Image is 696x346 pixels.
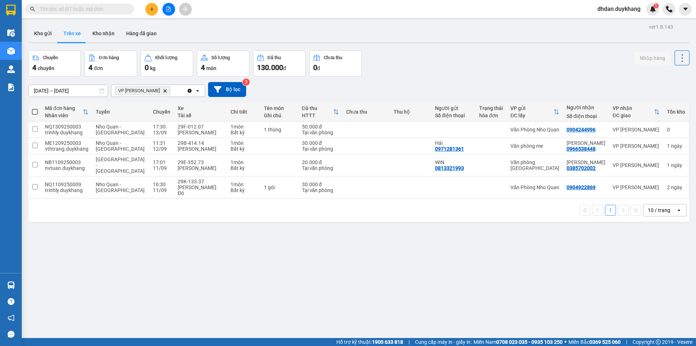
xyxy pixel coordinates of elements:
[141,50,193,77] button: Khối lượng0kg
[415,338,472,346] span: Cung cấp máy in - giấy in:
[153,187,170,193] div: 11/09
[94,65,103,71] span: đơn
[96,124,145,135] span: Nho Quan - [GEOGRAPHIC_DATA]
[58,25,87,42] button: Trên xe
[120,25,162,42] button: Hàng đã giao
[435,159,472,165] div: WIN
[605,205,616,216] button: 1
[435,140,472,146] div: Hải
[302,124,339,130] div: 50.000 đ
[268,55,281,60] div: Đã thu
[8,298,14,305] span: question-circle
[567,165,596,171] div: 0385702002
[479,105,503,111] div: Trạng thái
[231,109,257,115] div: Chi tiết
[45,182,88,187] div: NQ1109250009
[84,50,137,77] button: Đơn hàng4đơn
[671,162,682,168] span: ngày
[231,187,257,193] div: Bất kỳ
[153,182,170,187] div: 16:30
[45,146,88,152] div: vthtrang.duykhang
[671,143,682,149] span: ngày
[655,3,657,8] span: 1
[30,7,35,12] span: search
[302,146,339,152] div: Tại văn phòng
[264,113,295,118] div: Ghi chú
[178,184,223,196] div: [PERSON_NAME] Đô
[613,162,660,168] div: VP [PERSON_NAME]
[609,102,663,122] th: Toggle SortBy
[264,184,295,190] div: 1 gói
[43,55,58,60] div: Chuyến
[96,109,146,115] div: Tuyến
[317,65,320,71] span: đ
[231,124,257,130] div: 1 món
[567,140,605,146] div: Lê Anh
[40,5,125,13] input: Tìm tên, số ĐT hoặc mã đơn
[676,207,682,213] svg: open
[567,146,596,152] div: 0966538448
[302,165,339,171] div: Tại văn phòng
[211,55,230,60] div: Số lượng
[115,86,170,95] span: VP Thịnh Liệt, close by backspace
[667,127,685,133] div: 0
[206,65,216,71] span: món
[29,85,108,97] input: Select a date range.
[41,102,92,122] th: Toggle SortBy
[667,109,685,115] div: Tồn kho
[264,105,295,111] div: Tên món
[510,143,559,149] div: Văn phòng me
[564,341,567,343] span: ⚪️
[8,314,14,321] span: notification
[166,7,171,12] span: file-add
[178,165,223,171] div: [PERSON_NAME]
[435,165,464,171] div: 0813321993
[201,63,205,72] span: 4
[7,47,15,55] img: warehouse-icon
[45,140,88,146] div: ME1209250003
[394,109,427,115] div: Thu hộ
[589,339,621,345] strong: 0369 525 060
[435,146,464,152] div: 0971281361
[178,179,223,184] div: 29K-133.37
[45,130,88,135] div: trinhly.duykhang
[648,207,670,214] div: 10 / trang
[183,7,188,12] span: aim
[626,338,627,346] span: |
[45,105,83,111] div: Mã đơn hàng
[162,3,175,16] button: file-add
[88,63,92,72] span: 4
[302,182,339,187] div: 30.000 đ
[153,109,170,115] div: Chuyến
[568,338,621,346] span: Miền Bắc
[409,338,410,346] span: |
[150,65,156,71] span: kg
[613,105,654,111] div: VP nhận
[302,187,339,193] div: Tại văn phòng
[567,113,605,119] div: Số điện thoại
[473,338,563,346] span: Miền Nam
[479,113,503,118] div: hóa đơn
[179,3,192,16] button: aim
[667,162,685,168] div: 1
[8,331,14,338] span: message
[149,7,154,12] span: plus
[178,146,223,152] div: [PERSON_NAME]
[197,50,249,77] button: Số lượng4món
[96,182,145,193] span: Nho Quan - [GEOGRAPHIC_DATA]
[592,4,646,13] span: dhdan.duykhang
[96,156,145,174] span: [GEOGRAPHIC_DATA] - [GEOGRAPHIC_DATA]
[510,184,559,190] div: Văn Phòng Nho Quan
[38,65,54,71] span: chuyến
[153,124,170,130] div: 17:30
[650,6,656,12] img: icon-new-feature
[613,113,654,118] div: ĐC giao
[45,187,88,193] div: trinhly.duykhang
[99,55,119,60] div: Đơn hàng
[45,165,88,171] div: nvtuan.duykhang
[507,102,563,122] th: Toggle SortBy
[567,184,596,190] div: 0904922869
[45,113,83,118] div: Nhân viên
[231,182,257,187] div: 1 món
[178,113,223,118] div: Tài xế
